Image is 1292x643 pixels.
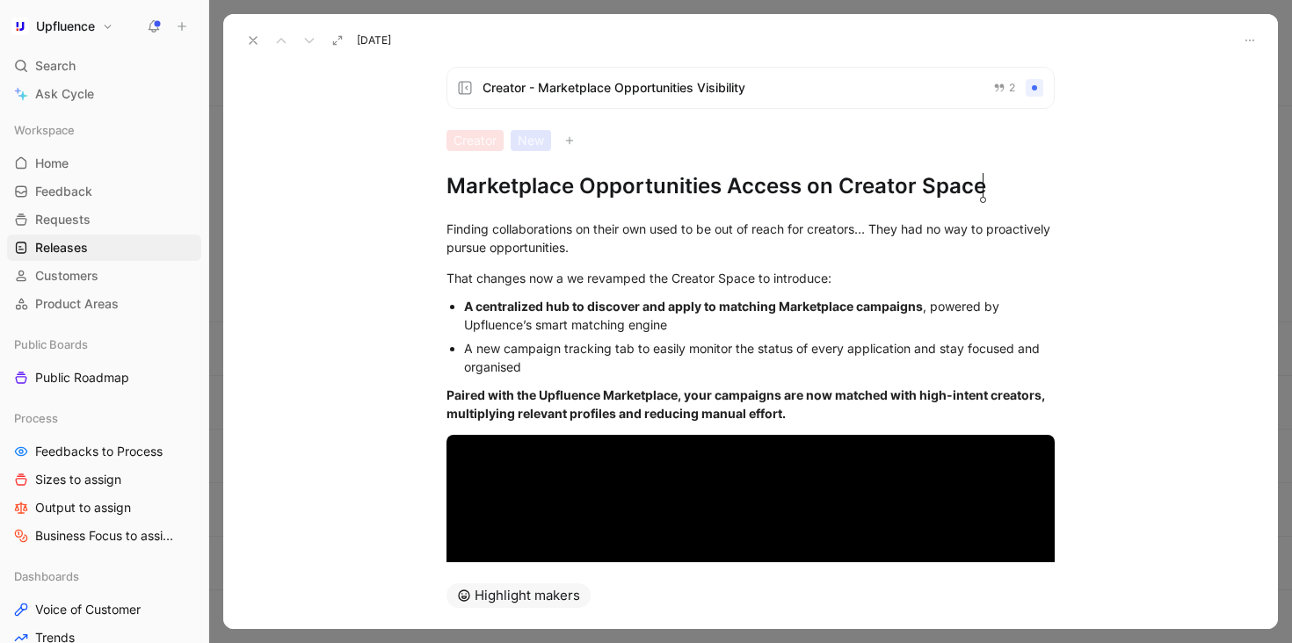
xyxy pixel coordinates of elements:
[446,172,1055,200] h1: Marketplace Opportunities Access on Creator Space
[446,130,504,151] div: Creator
[711,549,790,628] button: Play Video
[7,235,201,261] a: Releases
[511,130,551,151] div: New
[7,206,201,233] a: Requests
[7,405,201,549] div: ProcessFeedbacks to ProcessSizes to assignOutput to assignBusiness Focus to assign
[35,55,76,76] span: Search
[464,297,1055,334] div: , powered by Upfluence’s smart matching engine
[35,83,94,105] span: Ask Cycle
[7,523,201,549] a: Business Focus to assign
[446,387,1048,421] strong: Paired with the Upfluence Marketplace, your campaigns are now matched with high-intent creators, ...
[7,438,201,465] a: Feedbacks to Process
[446,269,1055,287] div: That changes now a we revamped the Creator Space to introduce:
[446,130,1055,151] div: CreatorNew
[990,78,1019,98] button: 2
[7,495,201,521] a: Output to assign
[35,601,141,618] span: Voice of Customer
[35,239,88,256] span: Releases
[357,33,391,47] span: [DATE]
[7,563,201,589] div: Dashboards
[464,299,923,314] strong: A centralized hub to discover and apply to matching Marketplace campaigns
[446,220,1055,256] div: Finding collaborations on their own used to be out of reach for creators… They had no way to proa...
[35,369,129,387] span: Public Roadmap
[14,567,79,585] span: Dashboards
[36,18,95,34] h1: Upfluence
[7,117,201,143] div: Workspace
[7,178,201,205] a: Feedback
[7,365,201,391] a: Public Roadmap
[7,466,201,493] a: Sizes to assign
[35,527,177,545] span: Business Focus to assign
[35,295,119,313] span: Product Areas
[14,121,75,139] span: Workspace
[35,267,98,285] span: Customers
[14,409,58,427] span: Process
[7,14,118,39] button: UpfluenceUpfluence
[1009,83,1015,93] span: 2
[35,499,131,517] span: Output to assign
[464,339,1055,376] div: A new campaign tracking tab to easily monitor the status of every application and stay focused an...
[14,336,88,353] span: Public Boards
[7,596,201,623] a: Voice of Customer
[35,443,163,460] span: Feedbacks to Process
[7,263,201,289] a: Customers
[7,150,201,177] a: Home
[483,77,979,98] span: Creator - Marketplace Opportunities Visibility
[11,18,29,35] img: Upfluence
[7,291,201,317] a: Product Areas
[7,53,201,79] div: Search
[7,331,201,358] div: Public Boards
[7,81,201,107] a: Ask Cycle
[7,405,201,431] div: Process
[35,471,121,488] span: Sizes to assign
[35,155,69,172] span: Home
[35,211,91,228] span: Requests
[35,183,92,200] span: Feedback
[446,583,591,608] button: Highlight makers
[7,331,201,391] div: Public BoardsPublic Roadmap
